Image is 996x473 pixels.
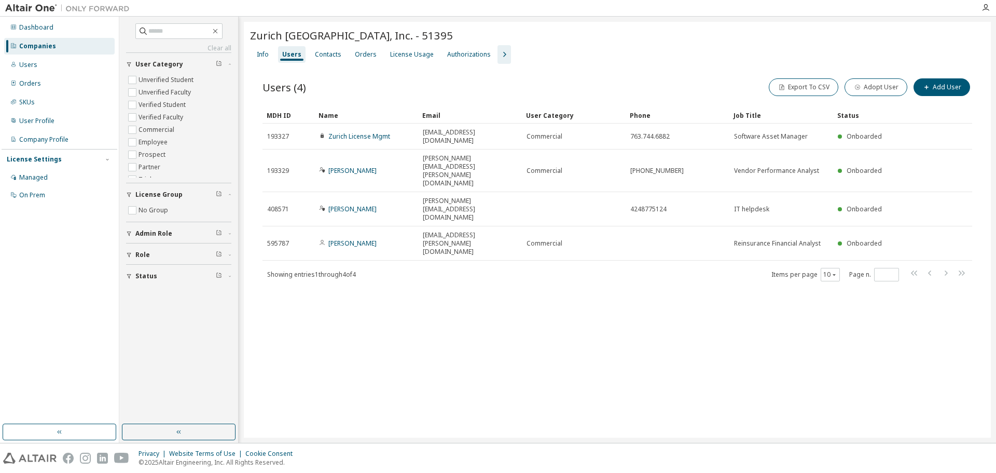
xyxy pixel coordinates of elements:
span: Page n. [849,268,899,281]
span: Clear filter [216,191,222,199]
span: License Group [135,191,183,199]
div: Info [257,50,269,59]
div: MDH ID [267,107,310,124]
span: 595787 [267,239,289,248]
label: Prospect [139,148,168,161]
span: Onboarded [847,239,882,248]
span: Clear filter [216,272,222,280]
label: Commercial [139,124,176,136]
div: Name [319,107,414,124]
span: Commercial [527,167,562,175]
div: Website Terms of Use [169,450,245,458]
img: altair_logo.svg [3,453,57,464]
span: Commercial [527,132,562,141]
label: Trial [139,173,154,186]
button: Admin Role [126,222,231,245]
span: 193327 [267,132,289,141]
img: Altair One [5,3,135,13]
span: 193329 [267,167,289,175]
label: Unverified Faculty [139,86,193,99]
div: Authorizations [447,50,491,59]
button: Adopt User [845,78,907,96]
label: Unverified Student [139,74,196,86]
span: Vendor Performance Analyst [734,167,819,175]
button: License Group [126,183,231,206]
a: Clear all [126,44,231,52]
span: Users (4) [262,80,306,94]
button: 10 [823,271,837,279]
button: Export To CSV [769,78,838,96]
span: Admin Role [135,229,172,238]
span: IT helpdesk [734,205,769,213]
button: Role [126,244,231,266]
div: License Settings [7,155,62,164]
div: Job Title [734,107,829,124]
button: Add User [914,78,970,96]
div: SKUs [19,98,35,106]
span: Commercial [527,239,562,248]
div: Managed [19,173,48,182]
div: License Usage [390,50,434,59]
span: Onboarded [847,205,882,213]
span: Zurich [GEOGRAPHIC_DATA], Inc. - 51395 [250,28,453,43]
span: 4248775124 [630,205,667,213]
label: Verified Faculty [139,111,185,124]
button: Status [126,265,231,288]
span: [EMAIL_ADDRESS][PERSON_NAME][DOMAIN_NAME] [423,231,517,256]
span: Clear filter [216,251,222,259]
span: Software Asset Manager [734,132,808,141]
span: Status [135,272,157,280]
div: Phone [630,107,725,124]
div: Privacy [139,450,169,458]
span: Onboarded [847,132,882,141]
div: Dashboard [19,23,53,32]
div: Company Profile [19,136,68,144]
div: Users [282,50,301,59]
button: User Category [126,53,231,76]
div: Orders [355,50,377,59]
a: [PERSON_NAME] [328,166,377,175]
span: [EMAIL_ADDRESS][DOMAIN_NAME] [423,128,517,145]
span: 763.744.6882 [630,132,670,141]
span: Items per page [771,268,840,281]
span: User Category [135,60,183,69]
span: Reinsurance Financial Analyst [734,239,821,248]
label: Employee [139,136,170,148]
label: Partner [139,161,162,173]
label: No Group [139,204,170,217]
span: Clear filter [216,229,222,238]
div: Users [19,61,37,69]
span: Onboarded [847,166,882,175]
div: Status [837,107,910,124]
a: Zurich License Mgmt [328,132,390,141]
img: instagram.svg [80,453,91,464]
div: On Prem [19,191,45,199]
a: [PERSON_NAME] [328,205,377,213]
div: Cookie Consent [245,450,299,458]
label: Verified Student [139,99,188,111]
span: [PERSON_NAME][EMAIL_ADDRESS][PERSON_NAME][DOMAIN_NAME] [423,154,517,187]
div: Companies [19,42,56,50]
span: [PERSON_NAME][EMAIL_ADDRESS][DOMAIN_NAME] [423,197,517,222]
p: © 2025 Altair Engineering, Inc. All Rights Reserved. [139,458,299,467]
div: Email [422,107,518,124]
span: Role [135,251,150,259]
a: [PERSON_NAME] [328,239,377,248]
div: Orders [19,79,41,88]
span: [PHONE_NUMBER] [630,167,684,175]
div: User Category [526,107,621,124]
div: Contacts [315,50,341,59]
div: User Profile [19,117,54,125]
span: 408571 [267,205,289,213]
img: facebook.svg [63,453,74,464]
span: Showing entries 1 through 4 of 4 [267,270,356,279]
img: youtube.svg [114,453,129,464]
img: linkedin.svg [97,453,108,464]
span: Clear filter [216,60,222,69]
